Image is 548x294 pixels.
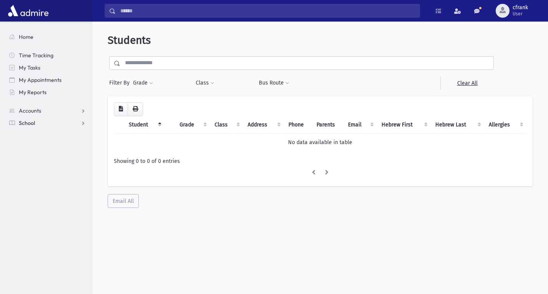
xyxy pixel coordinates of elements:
button: Print [128,102,143,116]
th: Allergies: activate to sort column ascending [484,116,526,134]
th: Phone [284,116,312,134]
span: My Reports [19,89,47,96]
span: Time Tracking [19,52,53,59]
a: School [3,117,92,129]
button: CSV [114,102,128,116]
span: Students [108,34,151,47]
span: Accounts [19,107,41,114]
a: My Appointments [3,74,92,86]
a: My Reports [3,86,92,98]
th: Class: activate to sort column ascending [210,116,243,134]
button: Email All [108,194,139,208]
span: School [19,120,35,126]
a: Home [3,31,92,43]
span: My Appointments [19,76,62,83]
th: Hebrew First: activate to sort column ascending [377,116,431,134]
td: No data available in table [114,133,526,151]
a: Clear All [440,76,494,90]
th: Parents [312,116,343,134]
a: Time Tracking [3,49,92,61]
input: Search [116,4,420,18]
img: AdmirePro [6,3,50,18]
button: Bus Route [258,76,290,90]
span: Home [19,33,33,40]
th: Email: activate to sort column ascending [343,116,377,134]
th: Grade: activate to sort column ascending [175,116,210,134]
th: Address: activate to sort column ascending [243,116,284,134]
span: Filter By [109,79,133,87]
th: Hebrew Last: activate to sort column ascending [431,116,484,134]
span: cfrank [513,5,528,11]
th: Student: activate to sort column descending [124,116,165,134]
span: User [513,11,528,17]
a: Accounts [3,105,92,117]
div: Showing 0 to 0 of 0 entries [114,157,526,165]
button: Class [195,76,215,90]
button: Grade [133,76,153,90]
a: My Tasks [3,61,92,74]
span: My Tasks [19,64,40,71]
